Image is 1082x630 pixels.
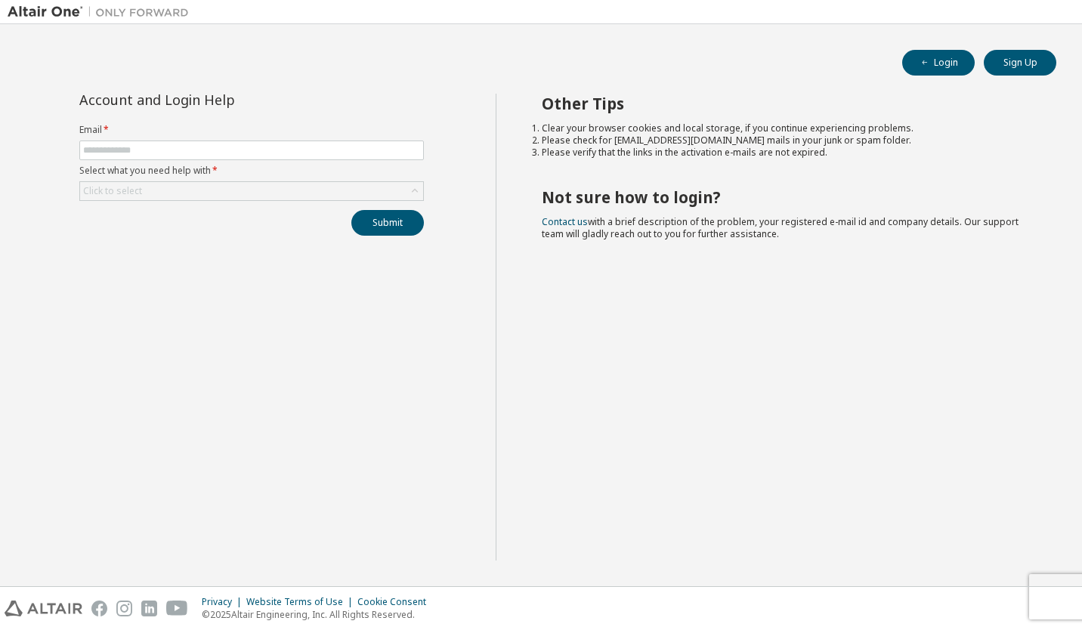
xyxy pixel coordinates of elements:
div: Website Terms of Use [246,596,357,608]
button: Submit [351,210,424,236]
img: altair_logo.svg [5,601,82,616]
li: Please verify that the links in the activation e-mails are not expired. [542,147,1030,159]
div: Cookie Consent [357,596,435,608]
div: Click to select [80,182,423,200]
img: Altair One [8,5,196,20]
label: Email [79,124,424,136]
div: Account and Login Help [79,94,355,106]
button: Sign Up [984,50,1056,76]
img: linkedin.svg [141,601,157,616]
img: youtube.svg [166,601,188,616]
li: Clear your browser cookies and local storage, if you continue experiencing problems. [542,122,1030,134]
h2: Not sure how to login? [542,187,1030,207]
div: Privacy [202,596,246,608]
p: © 2025 Altair Engineering, Inc. All Rights Reserved. [202,608,435,621]
label: Select what you need help with [79,165,424,177]
a: Contact us [542,215,588,228]
img: facebook.svg [91,601,107,616]
h2: Other Tips [542,94,1030,113]
span: with a brief description of the problem, your registered e-mail id and company details. Our suppo... [542,215,1019,240]
li: Please check for [EMAIL_ADDRESS][DOMAIN_NAME] mails in your junk or spam folder. [542,134,1030,147]
button: Login [902,50,975,76]
img: instagram.svg [116,601,132,616]
div: Click to select [83,185,142,197]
